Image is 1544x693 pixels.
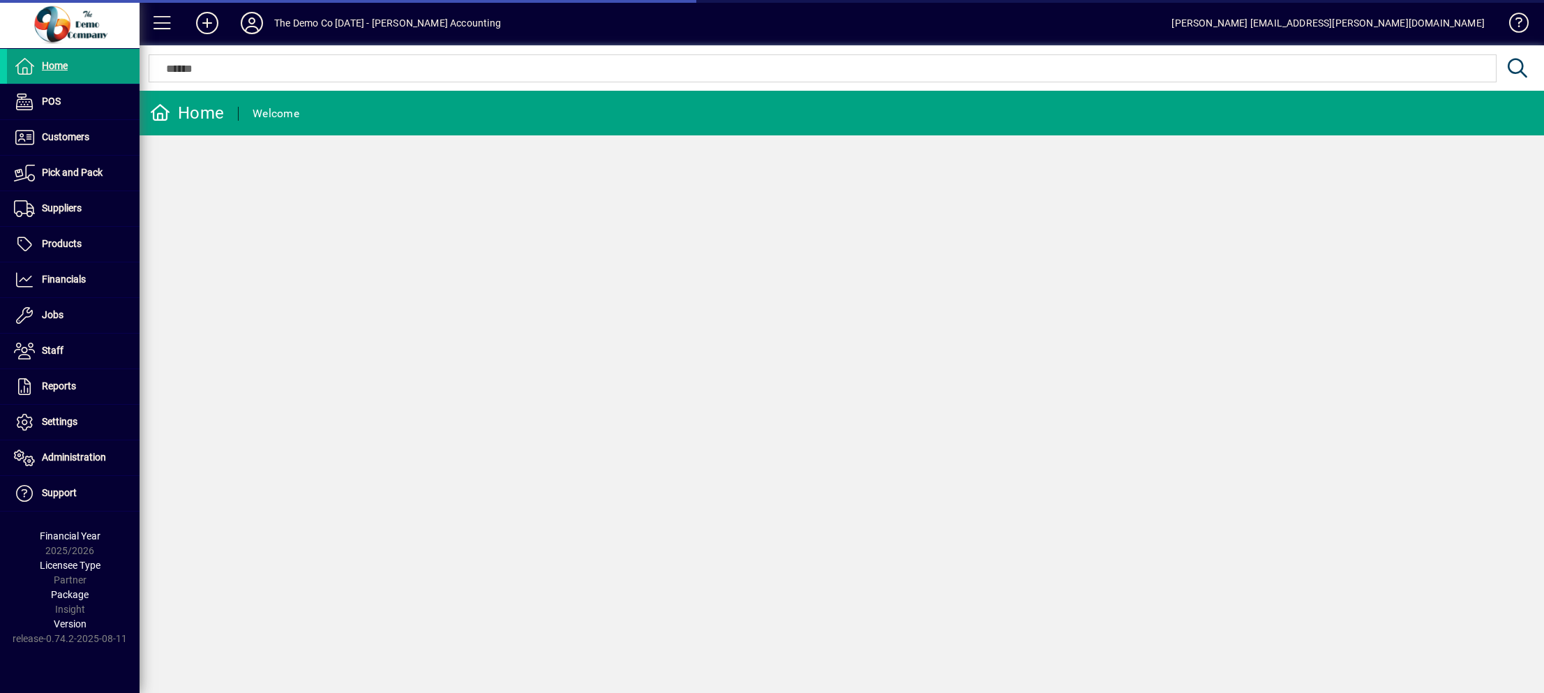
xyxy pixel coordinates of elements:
span: Home [42,60,68,71]
a: Customers [7,120,140,155]
span: Financial Year [40,530,100,542]
span: Suppliers [42,202,82,214]
span: Financials [42,274,86,285]
span: POS [42,96,61,107]
a: Jobs [7,298,140,333]
span: Staff [42,345,63,356]
span: Package [51,589,89,600]
a: Products [7,227,140,262]
a: Suppliers [7,191,140,226]
a: Staff [7,334,140,368]
button: Profile [230,10,274,36]
span: Pick and Pack [42,167,103,178]
div: The Demo Co [DATE] - [PERSON_NAME] Accounting [274,12,501,34]
span: Support [42,487,77,498]
a: Reports [7,369,140,404]
span: Products [42,238,82,249]
a: POS [7,84,140,119]
a: Knowledge Base [1499,3,1527,48]
button: Add [185,10,230,36]
span: Jobs [42,309,63,320]
div: Welcome [253,103,299,125]
span: Settings [42,416,77,427]
div: [PERSON_NAME] [EMAIL_ADDRESS][PERSON_NAME][DOMAIN_NAME] [1171,12,1485,34]
a: Financials [7,262,140,297]
a: Pick and Pack [7,156,140,191]
a: Administration [7,440,140,475]
span: Customers [42,131,89,142]
span: Reports [42,380,76,392]
a: Support [7,476,140,511]
div: Home [150,102,224,124]
a: Settings [7,405,140,440]
span: Version [54,618,87,629]
span: Licensee Type [40,560,100,571]
span: Administration [42,452,106,463]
